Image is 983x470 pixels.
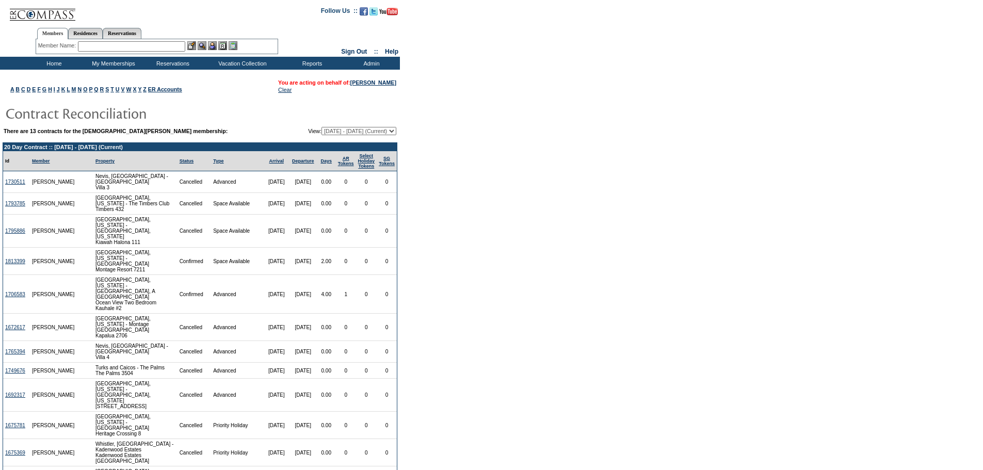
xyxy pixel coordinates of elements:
[32,158,50,164] a: Member
[379,8,398,15] img: Subscribe to our YouTube Channel
[61,86,66,92] a: K
[289,379,317,412] td: [DATE]
[385,48,398,55] a: Help
[317,439,336,466] td: 0.00
[317,379,336,412] td: 0.00
[38,41,78,50] div: Member Name:
[5,450,25,456] a: 1675369
[187,41,196,50] img: b_edit.gif
[5,349,25,354] a: 1765394
[95,158,115,164] a: Property
[377,379,397,412] td: 0
[263,171,289,193] td: [DATE]
[100,86,104,92] a: R
[138,86,141,92] a: Y
[211,248,263,275] td: Space Available
[360,10,368,17] a: Become our fan on Facebook
[286,127,396,135] td: View:
[93,275,178,314] td: [GEOGRAPHIC_DATA], [US_STATE] - [GEOGRAPHIC_DATA], A [GEOGRAPHIC_DATA] Ocean View Two Bedroom Kau...
[350,79,396,86] a: [PERSON_NAME]
[336,248,356,275] td: 0
[30,275,77,314] td: [PERSON_NAME]
[377,412,397,439] td: 0
[289,248,317,275] td: [DATE]
[211,193,263,215] td: Space Available
[72,86,76,92] a: M
[336,193,356,215] td: 0
[93,341,178,363] td: Nevis, [GEOGRAPHIC_DATA] - [GEOGRAPHIC_DATA] Villa 4
[377,439,397,466] td: 0
[57,86,60,92] a: J
[320,158,332,164] a: Days
[336,379,356,412] td: 0
[178,171,212,193] td: Cancelled
[3,151,30,171] td: Id
[379,10,398,17] a: Subscribe to our YouTube Channel
[30,215,77,248] td: [PERSON_NAME]
[67,86,70,92] a: L
[93,193,178,215] td: [GEOGRAPHIC_DATA], [US_STATE] - The Timbers Club Timbers 432
[178,379,212,412] td: Cancelled
[5,179,25,185] a: 1730511
[30,171,77,193] td: [PERSON_NAME]
[356,341,377,363] td: 0
[278,87,292,93] a: Clear
[263,363,289,379] td: [DATE]
[30,379,77,412] td: [PERSON_NAME]
[269,158,284,164] a: Arrival
[5,291,25,297] a: 1706583
[5,228,25,234] a: 1795886
[5,258,25,264] a: 1813399
[93,314,178,341] td: [GEOGRAPHIC_DATA], [US_STATE] - Montage [GEOGRAPHIC_DATA] Kapalua 2706
[356,215,377,248] td: 0
[133,86,137,92] a: X
[178,439,212,466] td: Cancelled
[5,423,25,428] a: 1675781
[289,215,317,248] td: [DATE]
[30,248,77,275] td: [PERSON_NAME]
[317,248,336,275] td: 2.00
[198,41,206,50] img: View
[32,86,36,92] a: E
[211,314,263,341] td: Advanced
[178,215,212,248] td: Cancelled
[93,171,178,193] td: Nevis, [GEOGRAPHIC_DATA] - [GEOGRAPHIC_DATA] Villa 3
[338,156,354,166] a: ARTokens
[93,379,178,412] td: [GEOGRAPHIC_DATA], [US_STATE] - [GEOGRAPHIC_DATA], [US_STATE] [STREET_ADDRESS]
[126,86,132,92] a: W
[360,7,368,15] img: Become our fan on Facebook
[336,275,356,314] td: 1
[83,86,87,92] a: O
[77,86,82,92] a: N
[356,314,377,341] td: 0
[30,412,77,439] td: [PERSON_NAME]
[377,275,397,314] td: 0
[377,171,397,193] td: 0
[336,439,356,466] td: 0
[178,341,212,363] td: Cancelled
[4,128,228,134] b: There are 13 contracts for the [DEMOGRAPHIC_DATA][PERSON_NAME] membership:
[27,86,31,92] a: D
[263,439,289,466] td: [DATE]
[93,439,178,466] td: Whistler, [GEOGRAPHIC_DATA] - Kadenwood Estates Kadenwood Estates [GEOGRAPHIC_DATA]
[336,341,356,363] td: 0
[377,248,397,275] td: 0
[211,379,263,412] td: Advanced
[5,103,212,123] img: pgTtlContractReconciliation.gif
[211,215,263,248] td: Space Available
[3,143,397,151] td: 20 Day Contract :: [DATE] - [DATE] (Current)
[229,41,237,50] img: b_calculator.gif
[30,439,77,466] td: [PERSON_NAME]
[213,158,223,164] a: Type
[263,314,289,341] td: [DATE]
[89,86,92,92] a: P
[83,57,142,70] td: My Memberships
[5,392,25,398] a: 1692317
[263,275,289,314] td: [DATE]
[116,86,120,92] a: U
[121,86,124,92] a: V
[379,156,395,166] a: SGTokens
[93,412,178,439] td: [GEOGRAPHIC_DATA], [US_STATE] - [GEOGRAPHIC_DATA] Heritage Crossing 8
[218,41,227,50] img: Reservations
[292,158,314,164] a: Departure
